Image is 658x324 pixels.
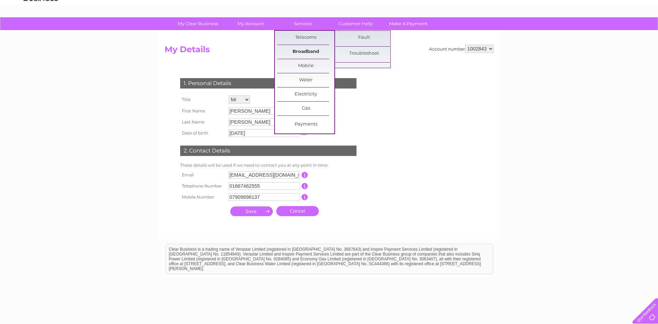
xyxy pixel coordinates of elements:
[178,94,227,105] th: Title
[178,105,227,117] th: First Name
[178,192,227,203] th: Mobile Number
[178,161,358,169] td: These details will be used if we need to contact you at any point in time.
[178,180,227,192] th: Telephone Number
[277,59,334,73] a: Mobile
[222,17,279,30] a: My Account
[598,29,608,35] a: Blog
[573,29,594,35] a: Telecoms
[380,17,437,30] a: Make A Payment
[429,45,494,53] div: Account number
[335,64,392,78] a: Fraud Defender
[302,194,308,200] input: Information
[302,172,308,178] input: Information
[335,47,392,61] a: Troubleshoot
[165,45,494,58] h2: My Details
[275,17,332,30] a: Services
[169,17,226,30] a: My Clear Business
[277,73,334,87] a: Water
[302,183,308,189] input: Information
[180,78,356,89] div: 1. Personal Details
[180,146,356,156] div: 2. Contact Details
[166,4,493,34] div: Clear Business is a trading name of Verastar Limited (registered in [GEOGRAPHIC_DATA] No. 3667643...
[528,3,575,12] a: 0333 014 3131
[536,29,549,35] a: Water
[178,128,227,139] th: Date of birth
[230,206,273,216] input: Submit
[277,45,334,59] a: Broadband
[276,206,319,216] a: Cancel
[178,117,227,128] th: Last Name
[277,102,334,115] a: Gas
[635,29,651,35] a: Log out
[277,118,334,131] a: Payments
[327,17,384,30] a: Customer Help
[554,29,569,35] a: Energy
[178,169,227,180] th: Email
[277,87,334,101] a: Electricity
[277,31,334,45] a: Telecoms
[23,18,58,39] img: logo.png
[612,29,629,35] a: Contact
[335,31,392,45] a: Fault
